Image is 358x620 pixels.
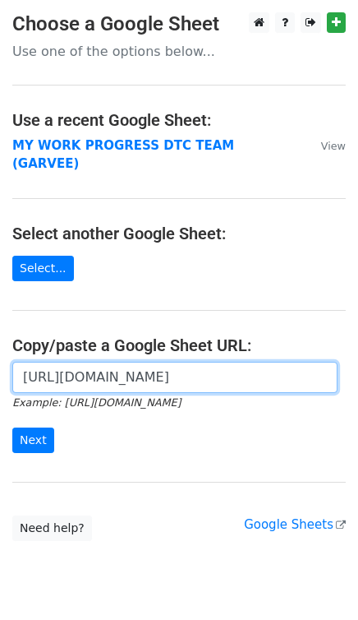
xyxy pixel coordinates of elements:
iframe: Chat Widget [276,541,358,620]
input: Next [12,428,54,453]
small: View [321,140,346,152]
a: View [305,138,346,153]
small: Example: [URL][DOMAIN_NAME] [12,396,181,409]
a: Select... [12,256,74,281]
a: Google Sheets [244,517,346,532]
input: Paste your Google Sheet URL here [12,362,337,393]
a: Need help? [12,516,92,541]
a: MY WORK PROGRESS DTC TEAM (GARVEE) [12,138,234,172]
h3: Choose a Google Sheet [12,12,346,36]
h4: Use a recent Google Sheet: [12,110,346,130]
h4: Copy/paste a Google Sheet URL: [12,335,346,355]
p: Use one of the options below... [12,43,346,60]
h4: Select another Google Sheet: [12,224,346,243]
